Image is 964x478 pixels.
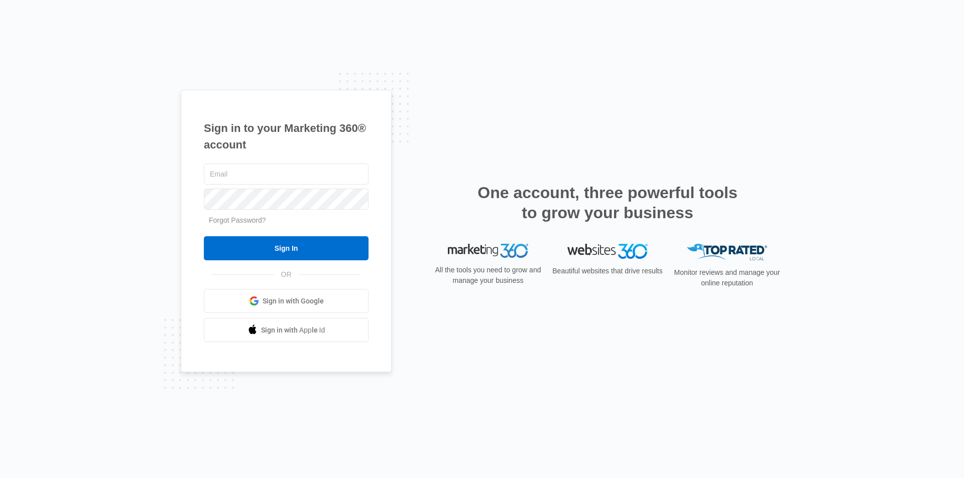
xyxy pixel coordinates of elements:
[551,266,664,276] p: Beautiful websites that drive results
[448,244,528,258] img: Marketing 360
[432,265,544,286] p: All the tools you need to grow and manage your business
[261,325,325,336] span: Sign in with Apple Id
[274,269,299,280] span: OR
[204,318,369,342] a: Sign in with Apple Id
[567,244,648,258] img: Websites 360
[687,244,767,260] img: Top Rated Local
[204,289,369,313] a: Sign in with Google
[204,164,369,185] input: Email
[204,120,369,153] h1: Sign in to your Marketing 360® account
[204,236,369,260] input: Sign In
[474,183,741,223] h2: One account, three powerful tools to grow your business
[209,216,266,224] a: Forgot Password?
[263,296,324,306] span: Sign in with Google
[671,267,783,288] p: Monitor reviews and manage your online reputation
